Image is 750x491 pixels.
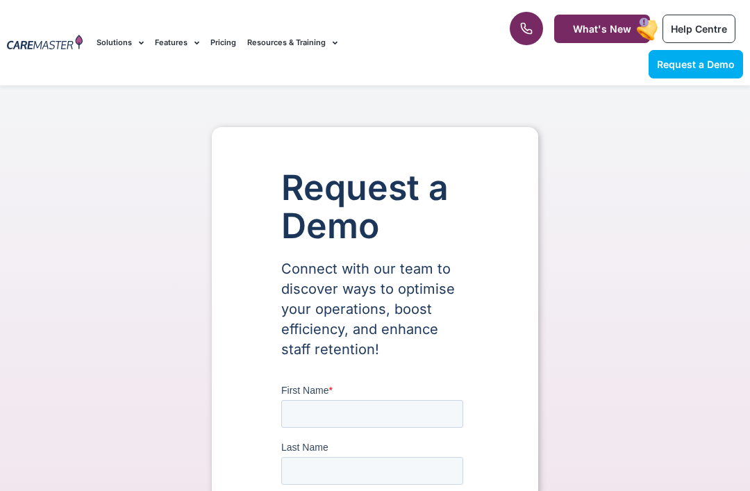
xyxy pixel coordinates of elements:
a: What's New [554,15,650,43]
a: Solutions [97,19,144,66]
a: Request a Demo [649,50,743,78]
a: Resources & Training [247,19,337,66]
span: What's New [573,23,631,35]
img: CareMaster Logo [7,35,83,51]
span: Help Centre [671,23,727,35]
span: Request a Demo [657,58,735,70]
a: Pricing [210,19,236,66]
a: Help Centre [662,15,735,43]
a: Features [155,19,199,66]
h1: Request a Demo [281,169,469,245]
p: Connect with our team to discover ways to optimise your operations, boost efficiency, and enhance... [281,259,469,360]
nav: Menu [97,19,478,66]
